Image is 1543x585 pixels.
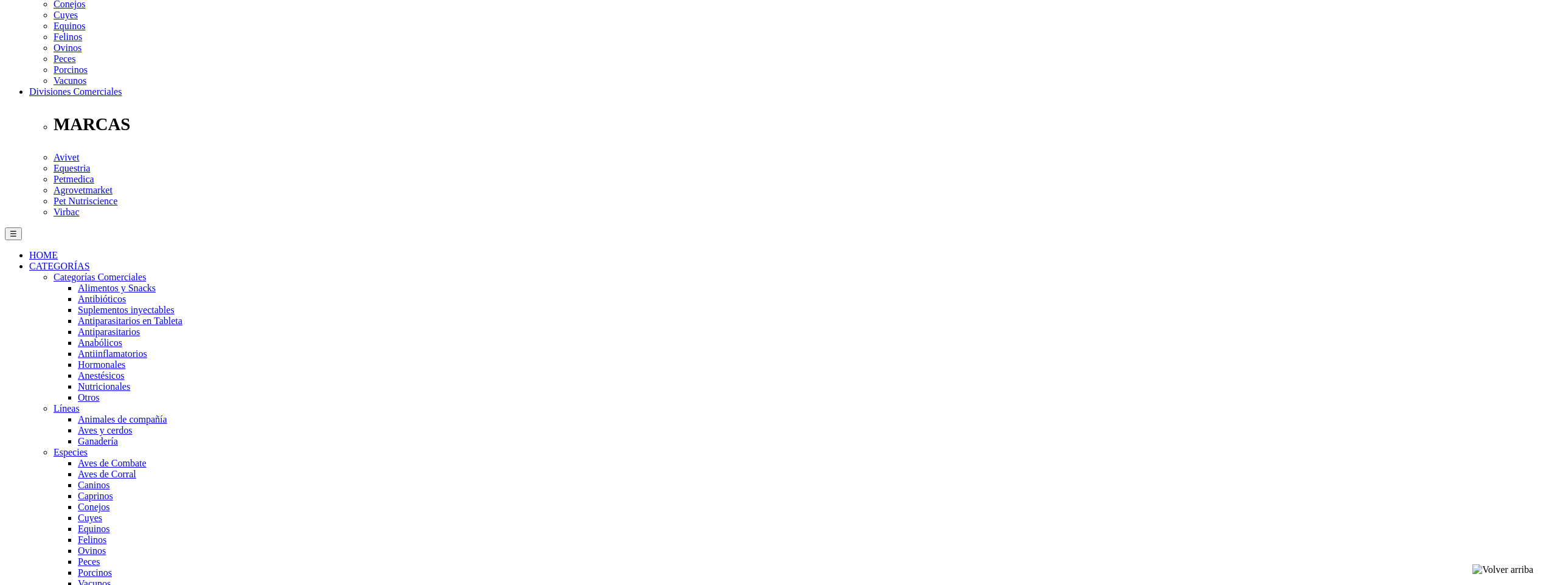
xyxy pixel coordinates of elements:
p: MARCAS [54,114,1538,134]
a: Suplementos inyectables [78,305,175,315]
a: Anabólicos [78,337,122,348]
a: Hormonales [78,359,125,370]
a: Aves y cerdos [78,425,132,435]
a: Anestésicos [78,370,124,381]
button: ☰ [5,227,22,240]
a: Categorías Comerciales [54,272,146,282]
a: Antiinflamatorios [78,348,147,359]
a: Líneas [54,403,80,414]
a: Porcinos [54,64,88,75]
a: Especies [54,447,88,457]
a: Peces [54,54,75,64]
a: Agrovetmarket [54,185,113,195]
iframe: Brevo live chat [6,453,210,579]
img: Volver arriba [1472,564,1533,575]
a: Ovinos [54,43,81,53]
a: Vacunos [54,75,86,86]
a: Equestria [54,163,90,173]
a: Pet Nutriscience [54,196,117,206]
a: Alimentos y Snacks [78,283,156,293]
a: Felinos [54,32,82,42]
a: Animales de compañía [78,414,167,424]
a: Otros [78,392,100,403]
a: Ganadería [78,436,118,446]
a: Cuyes [54,10,78,20]
a: Antibióticos [78,294,126,304]
a: HOME [29,250,58,260]
a: Nutricionales [78,381,130,392]
a: Equinos [54,21,85,31]
a: Antiparasitarios [78,327,140,337]
a: Petmedica [54,174,94,184]
a: Antiparasitarios en Tableta [78,316,182,326]
a: Divisiones Comerciales [29,86,122,97]
a: Virbac [54,207,80,217]
a: Avivet [54,152,79,162]
a: CATEGORÍAS [29,261,90,271]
